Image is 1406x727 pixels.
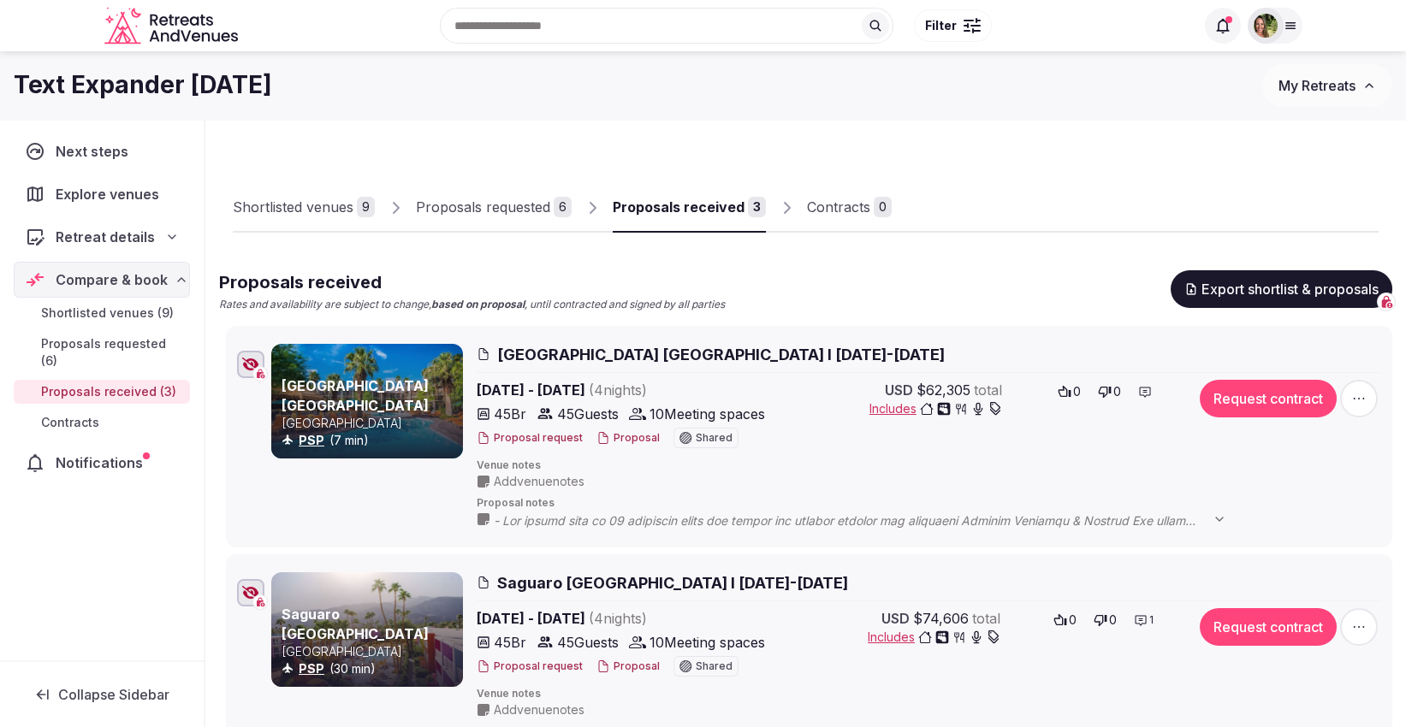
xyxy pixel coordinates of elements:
[497,344,945,365] span: [GEOGRAPHIC_DATA] [GEOGRAPHIC_DATA] I [DATE]-[DATE]
[868,629,1000,646] button: Includes
[1053,380,1086,404] button: 0
[972,608,1000,629] span: total
[869,400,1002,417] button: Includes
[1149,613,1154,628] span: 1
[1089,608,1122,632] button: 0
[1113,383,1121,400] span: 0
[925,17,957,34] span: Filter
[807,197,870,217] div: Contracts
[14,68,272,102] h1: Text Expander [DATE]
[282,606,429,641] a: Saguaro [GEOGRAPHIC_DATA]
[416,183,572,233] a: Proposals requested6
[497,572,848,594] span: Saguaro [GEOGRAPHIC_DATA] I [DATE]-[DATE]
[282,432,460,449] div: (7 min)
[416,197,550,217] div: Proposals requested
[696,661,733,671] span: Shared
[1200,608,1337,646] button: Request contract
[14,411,190,434] a: Contracts
[874,197,892,217] div: 0
[282,415,460,432] p: [GEOGRAPHIC_DATA]
[554,197,572,217] div: 6
[807,183,892,233] a: Contracts0
[14,332,190,373] a: Proposals requested (6)
[974,380,1002,400] span: total
[596,659,660,674] button: Proposal
[589,381,647,399] span: ( 4 night s )
[282,643,460,660] p: [GEOGRAPHIC_DATA]
[494,473,584,490] span: Add venue notes
[1129,608,1159,632] button: 1
[1278,77,1356,94] span: My Retreats
[233,197,353,217] div: Shortlisted venues
[881,608,910,629] span: USD
[56,269,168,290] span: Compare & book
[14,380,190,404] a: Proposals received (3)
[1254,14,1278,38] img: Shay Tippie
[357,197,375,217] div: 9
[477,659,583,674] button: Proposal request
[557,632,619,653] span: 45 Guests
[1200,380,1337,417] button: Request contract
[299,661,324,676] a: PSP
[41,304,174,322] span: Shortlisted venues (9)
[914,9,992,42] button: Filter
[1048,608,1082,632] button: 0
[1069,612,1077,629] span: 0
[299,433,324,447] a: PSP
[696,433,733,443] span: Shared
[104,7,241,45] svg: Retreats and Venues company logo
[1093,380,1126,404] button: 0
[596,431,660,446] button: Proposal
[557,404,619,424] span: 45 Guests
[282,377,429,413] a: [GEOGRAPHIC_DATA] [GEOGRAPHIC_DATA]
[494,512,1243,529] span: - Lor ipsumd sita co 09 adipiscin elits doe tempor inc utlabor etdolor mag aliquaeni Adminim Veni...
[56,452,150,473] span: Notifications
[41,383,176,400] span: Proposals received (3)
[650,404,765,424] span: 10 Meeting spaces
[477,458,1381,473] span: Venue notes
[613,183,766,233] a: Proposals received3
[477,380,778,400] span: [DATE] - [DATE]
[494,632,526,653] span: 45 Br
[41,335,183,369] span: Proposals requested (6)
[913,608,969,629] span: $74,606
[650,632,765,653] span: 10 Meeting spaces
[14,176,190,212] a: Explore venues
[494,404,526,424] span: 45 Br
[56,141,135,162] span: Next steps
[431,298,525,310] strong: based on proposal
[494,701,584,718] span: Add venue notes
[14,301,190,325] a: Shortlisted venues (9)
[477,687,1381,701] span: Venue notes
[477,431,583,446] button: Proposal request
[477,496,1381,511] span: Proposal notes
[1073,383,1081,400] span: 0
[917,380,970,400] span: $62,305
[14,676,190,713] button: Collapse Sidebar
[219,270,725,294] h2: Proposals received
[104,7,241,45] a: Visit the homepage
[1171,270,1392,308] button: Export shortlist & proposals
[282,660,460,677] div: (30 min)
[14,133,190,169] a: Next steps
[885,380,913,400] span: USD
[56,227,155,247] span: Retreat details
[41,414,99,431] span: Contracts
[58,686,169,703] span: Collapse Sidebar
[1109,612,1117,629] span: 0
[613,197,745,217] div: Proposals received
[1262,64,1392,107] button: My Retreats
[589,610,647,627] span: ( 4 night s )
[219,298,725,312] p: Rates and availability are subject to change, , until contracted and signed by all parties
[56,184,166,204] span: Explore venues
[748,197,766,217] div: 3
[233,183,375,233] a: Shortlisted venues9
[477,608,778,629] span: [DATE] - [DATE]
[14,445,190,481] a: Notifications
